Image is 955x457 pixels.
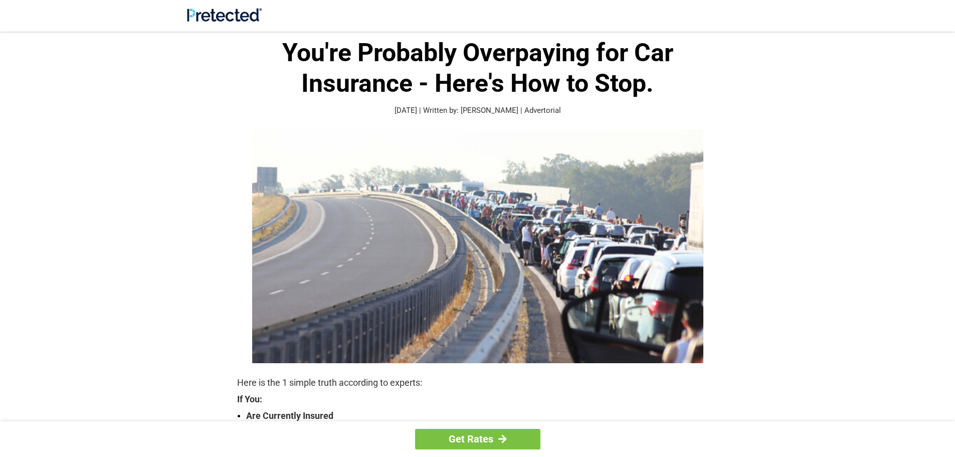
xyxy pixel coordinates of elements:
h1: You're Probably Overpaying for Car Insurance - Here's How to Stop. [237,38,718,99]
a: Get Rates [415,429,540,449]
p: [DATE] | Written by: [PERSON_NAME] | Advertorial [237,105,718,116]
p: Here is the 1 simple truth according to experts: [237,376,718,390]
a: Site Logo [187,14,262,24]
strong: Are Currently Insured [246,409,718,423]
strong: If You: [237,395,718,404]
img: Site Logo [187,8,262,22]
